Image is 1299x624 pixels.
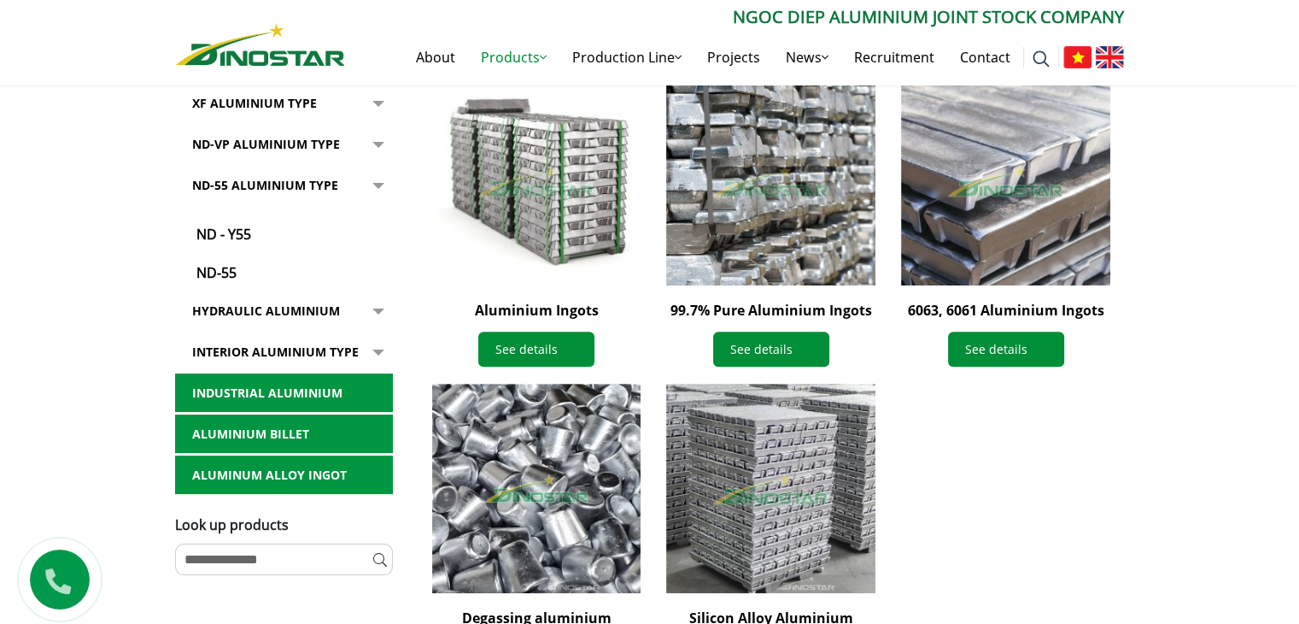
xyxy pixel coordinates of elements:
[1063,46,1091,68] img: Tiếng Việt
[432,76,641,286] img: Aluminium Ingots
[948,332,1064,367] a: See details
[773,30,841,85] a: News
[175,166,393,205] a: ND-55 Aluminium type
[478,332,594,367] a: See details
[175,456,393,495] a: Aluminum alloy ingot
[694,30,773,85] a: Projects
[666,384,875,593] img: Silicon Alloy Aluminium Ingots
[184,207,393,245] a: ND - Y55
[666,76,875,286] img: 99.7% Pure Aluminium Ingots
[947,30,1023,85] a: Contact
[468,30,559,85] a: Products
[175,374,393,413] a: Industrial aluminium
[175,125,393,164] a: ND-VP Aluminium type
[908,301,1104,320] a: 6063, 6061 Aluminium Ingots
[345,4,1124,30] p: Ngoc Diep Aluminium Joint Stock Company
[713,332,829,367] a: See details
[1033,50,1050,68] img: search
[175,291,393,331] a: Hydraulic Aluminium
[901,76,1110,286] img: 6063, 6061 Aluminium Ingots
[184,245,393,283] a: ND-55
[175,333,393,372] a: Interior Aluminium Type
[841,30,947,85] a: Recruitment
[559,30,694,85] a: Production Line
[175,84,393,123] a: XF Aluminium type
[432,384,641,593] img: Degassing aluminium
[175,515,289,534] span: Look up products
[474,301,598,320] a: Aluminium Ingots
[1096,46,1124,68] img: English
[403,30,468,85] a: About
[175,415,393,454] a: Aluminium billet
[176,23,345,66] img: Nhôm Dinostar
[670,301,872,320] a: 99.7% Pure Aluminium Ingots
